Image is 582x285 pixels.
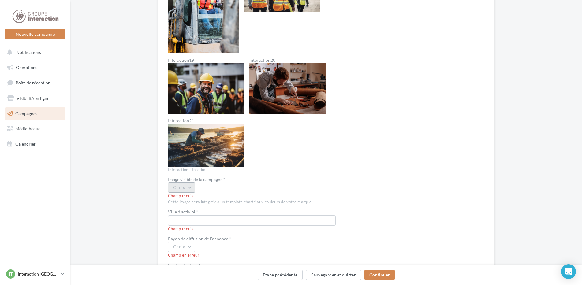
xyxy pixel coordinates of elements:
div: Cette image sera intégrée à un template charté aux couleurs de votre marque [168,199,338,205]
a: Boîte de réception [4,76,67,89]
a: IT Interaction [GEOGRAPHIC_DATA] [5,268,65,280]
div: Champ requis [168,226,338,232]
span: Calendrier [15,141,36,146]
label: Géolocalisation * [168,263,309,267]
label: Interaction21 [168,119,244,123]
label: Ville d'activité * [168,210,333,214]
div: Champ requis [168,193,338,199]
span: Visibilité en ligne [17,96,49,101]
img: Interaction21 [168,124,244,166]
button: Choix [168,182,195,193]
img: Interaction20 [249,63,326,114]
p: Interaction [GEOGRAPHIC_DATA] [18,271,58,277]
span: Boîte de réception [16,80,50,85]
a: Opérations [4,61,67,74]
img: Interaction19 [168,63,244,114]
button: Sauvegarder et quitter [306,270,361,280]
span: Notifications [16,50,41,55]
span: IT [9,271,13,277]
a: Médiathèque [4,122,67,135]
a: Visibilité en ligne [4,92,67,105]
div: Open Intercom Messenger [561,264,576,279]
span: Campagnes [15,111,37,116]
label: Interaction20 [249,58,326,62]
button: Notifications [4,46,64,59]
button: Choix [168,242,195,252]
div: Champ en erreur [168,253,338,258]
button: Nouvelle campagne [5,29,65,39]
div: Image visible de la campagne * [168,177,338,182]
a: Campagnes [4,107,67,120]
span: Médiathèque [15,126,40,131]
a: Calendrier [4,138,67,150]
label: Interaction19 [168,58,244,62]
div: Interaction - Interim [168,167,338,173]
button: Etape précédente [258,270,303,280]
div: Rayon de diffusion de l'annonce * [168,237,338,241]
span: Opérations [16,65,37,70]
button: Continuer [364,270,395,280]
